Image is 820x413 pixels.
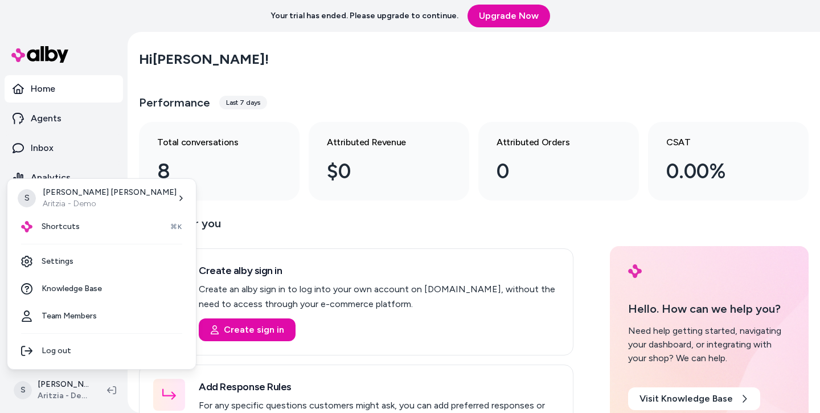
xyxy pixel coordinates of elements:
[12,248,191,275] a: Settings
[18,189,36,207] span: S
[43,187,177,198] p: [PERSON_NAME] [PERSON_NAME]
[170,222,182,231] span: ⌘K
[43,198,177,210] p: Aritzia - Demo
[12,337,191,365] div: Log out
[42,283,102,295] span: Knowledge Base
[12,302,191,330] a: Team Members
[42,221,80,232] span: Shortcuts
[21,221,32,232] img: alby Logo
